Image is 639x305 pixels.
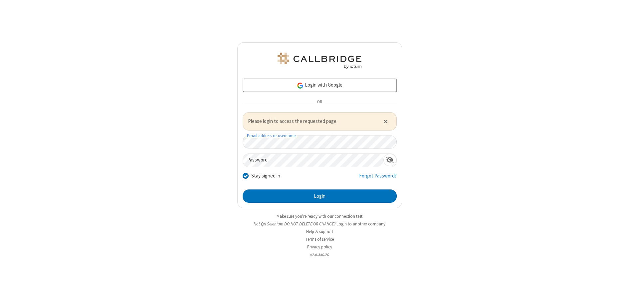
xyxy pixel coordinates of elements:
[248,118,375,125] span: Please login to access the requested page.
[306,236,334,242] a: Terms of service
[243,136,397,149] input: Email address or username
[237,221,402,227] li: Not QA Selenium DO NOT DELETE OR CHANGE?
[359,172,397,185] a: Forgot Password?
[277,213,362,219] a: Make sure you're ready with our connection test
[383,154,396,166] div: Show password
[297,82,304,89] img: google-icon.png
[336,221,385,227] button: Login to another company
[306,229,333,234] a: Help & support
[276,53,363,69] img: QA Selenium DO NOT DELETE OR CHANGE
[243,189,397,203] button: Login
[237,251,402,258] li: v2.6.350.20
[307,244,332,250] a: Privacy policy
[314,98,325,107] span: OR
[251,172,280,180] label: Stay signed in
[380,116,391,126] button: Close alert
[243,79,397,92] a: Login with Google
[243,154,383,167] input: Password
